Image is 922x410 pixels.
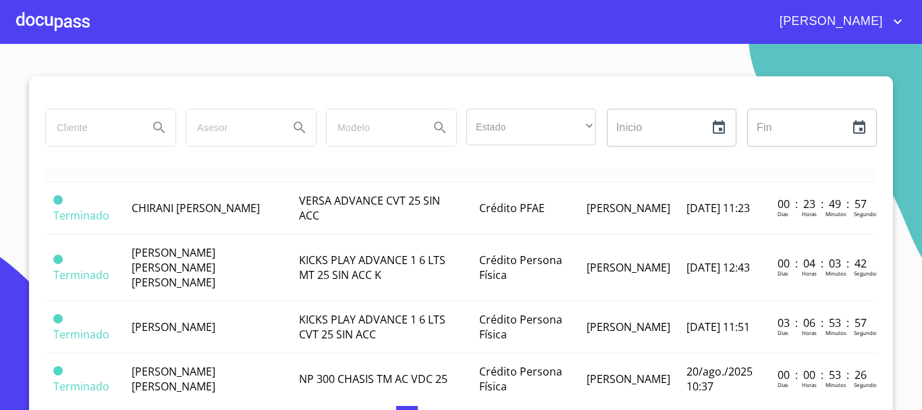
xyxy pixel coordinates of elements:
[854,329,879,336] p: Segundos
[46,109,138,146] input: search
[53,255,63,264] span: Terminado
[479,364,562,394] span: Crédito Persona Física
[53,327,109,342] span: Terminado
[778,197,869,211] p: 00 : 23 : 49 : 57
[778,210,788,217] p: Dias
[143,111,175,144] button: Search
[53,379,109,394] span: Terminado
[587,319,670,334] span: [PERSON_NAME]
[825,381,846,388] p: Minutos
[132,201,260,215] span: CHIRANI [PERSON_NAME]
[778,367,869,382] p: 00 : 00 : 53 : 26
[769,11,906,32] button: account of current user
[686,201,750,215] span: [DATE] 11:23
[778,270,788,277] p: Dias
[299,312,445,342] span: KICKS PLAY ADVANCE 1 6 LTS CVT 25 SIN ACC
[53,366,63,376] span: Terminado
[686,364,753,394] span: 20/ago./2025 10:37
[132,319,215,334] span: [PERSON_NAME]
[778,315,869,330] p: 03 : 06 : 53 : 57
[299,253,445,282] span: KICKS PLAY ADVANCE 1 6 LTS MT 25 SIN ACC K
[686,260,750,275] span: [DATE] 12:43
[299,371,448,386] span: NP 300 CHASIS TM AC VDC 25
[854,270,879,277] p: Segundos
[686,319,750,334] span: [DATE] 11:51
[802,329,817,336] p: Horas
[53,314,63,324] span: Terminado
[186,109,278,146] input: search
[479,253,562,282] span: Crédito Persona Física
[587,260,670,275] span: [PERSON_NAME]
[854,210,879,217] p: Segundos
[825,210,846,217] p: Minutos
[802,210,817,217] p: Horas
[825,329,846,336] p: Minutos
[802,270,817,277] p: Horas
[53,208,109,223] span: Terminado
[479,312,562,342] span: Crédito Persona Física
[424,111,456,144] button: Search
[854,381,879,388] p: Segundos
[299,193,440,223] span: VERSA ADVANCE CVT 25 SIN ACC
[778,329,788,336] p: Dias
[132,245,215,290] span: [PERSON_NAME] [PERSON_NAME] [PERSON_NAME]
[479,201,545,215] span: Crédito PFAE
[132,364,215,394] span: [PERSON_NAME] [PERSON_NAME]
[587,201,670,215] span: [PERSON_NAME]
[53,195,63,205] span: Terminado
[327,109,418,146] input: search
[466,109,596,145] div: ​
[802,381,817,388] p: Horas
[283,111,316,144] button: Search
[769,11,890,32] span: [PERSON_NAME]
[53,267,109,282] span: Terminado
[778,256,869,271] p: 00 : 04 : 03 : 42
[587,371,670,386] span: [PERSON_NAME]
[778,381,788,388] p: Dias
[825,270,846,277] p: Minutos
